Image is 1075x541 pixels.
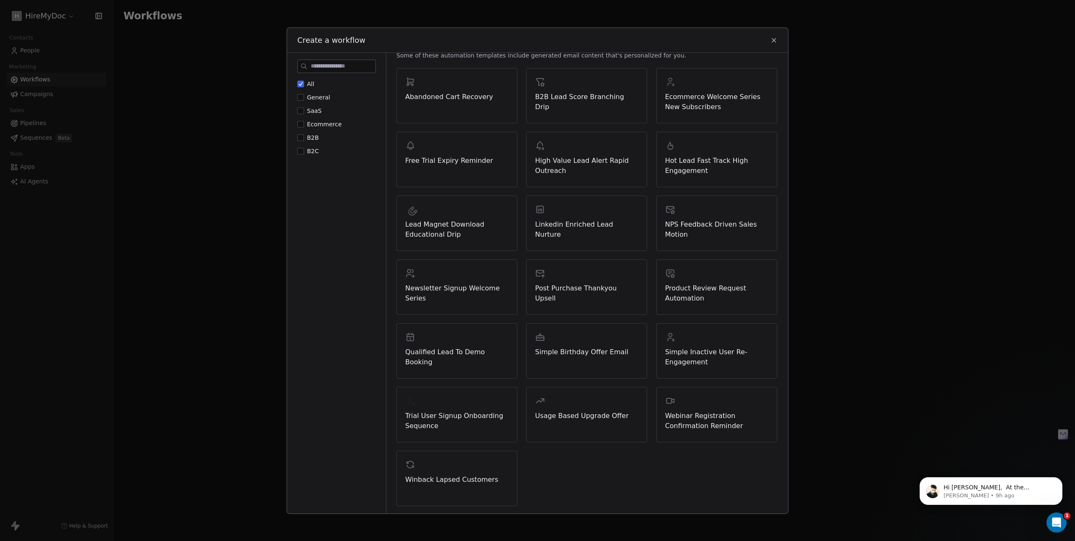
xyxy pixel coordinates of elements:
span: Create a workflow [297,34,365,45]
span: Product Review Request Automation [665,283,768,303]
span: Post Purchase Thankyou Upsell [535,283,638,303]
span: Ecommerce Welcome Series New Subscribers [665,91,768,112]
span: SaaS [307,107,322,114]
span: Webinar Registration Confirmation Reminder [665,410,768,431]
iframe: Intercom notifications message [907,460,1075,518]
button: Ecommerce [297,120,304,128]
span: All [307,80,314,87]
span: B2B [307,134,319,141]
span: Free Trial Expiry Reminder [405,155,509,165]
button: B2C [297,146,304,155]
span: B2B Lead Score Branching Drip [535,91,638,112]
span: NPS Feedback Driven Sales Motion [665,219,768,239]
button: B2B [297,133,304,141]
span: Newsletter Signup Welcome Series [405,283,509,303]
span: Winback Lapsed Customers [405,474,509,484]
span: Lead Magnet Download Educational Drip [405,219,509,239]
span: Ecommerce [307,120,342,127]
button: All [297,79,304,88]
span: Hot Lead Fast Track High Engagement [665,155,768,175]
span: Qualified Lead To Demo Booking [405,347,509,367]
iframe: Intercom live chat [1046,512,1067,533]
span: B2C [307,147,319,154]
span: Simple Inactive User Re-Engagement [665,347,768,367]
span: Abandoned Cart Recovery [405,91,509,102]
span: High Value Lead Alert Rapid Outreach [535,155,638,175]
span: Simple Birthday Offer Email [535,347,638,357]
span: General [307,94,330,100]
span: Linkedin Enriched Lead Nurture [535,219,638,239]
span: Usage Based Upgrade Offer [535,410,638,421]
button: SaaS [297,106,304,115]
span: Trial User Signup Onboarding Sequence [405,410,509,431]
span: Some of these automation templates include generated email content that's personalized for you. [396,51,686,59]
span: 1 [1064,512,1070,519]
button: General [297,93,304,101]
